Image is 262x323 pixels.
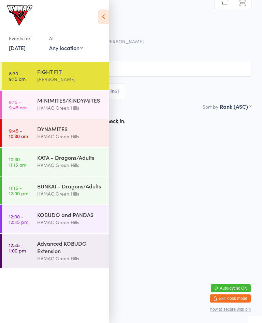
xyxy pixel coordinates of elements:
time: 9:15 - 9:45 am [9,99,27,110]
div: HVMAC Green Hills [37,255,103,262]
div: HVMAC Green Hills [37,218,103,226]
div: 31 [115,89,120,94]
div: Rank (ASC) [220,103,251,110]
span: Fight Fit and Junior Fight Fit [11,45,251,51]
a: [DATE] [9,44,26,51]
time: 12:45 - 1:00 pm [9,242,26,253]
div: DYNAMITES [37,125,103,133]
div: [PERSON_NAME] [37,75,103,83]
h2: FIGHT FIT Check-in [11,10,251,21]
a: 11:15 -12:00 pmBUNKAI - Dragons/AdultsHVMAC Green Hills [2,176,109,204]
div: HVMAC Green Hills [37,133,103,140]
div: Events for [9,33,42,44]
div: HVMAC Green Hills [37,190,103,198]
a: 9:15 -9:45 amMINIMITES/KINDYMITESHVMAC Green Hills [2,91,109,119]
a: 12:45 -1:00 pmAdvanced KOBUDO ExtensionHVMAC Green Hills [2,234,109,268]
div: HVMAC Green Hills [37,161,103,169]
div: MINIMITES/KINDYMITES [37,96,103,104]
time: 12:00 - 12:45 pm [9,214,28,225]
div: KATA - Dragons/Adults [37,154,103,161]
label: Sort by [203,103,218,110]
a: 12:00 -12:45 pmKOBUDO and PANDASHVMAC Green Hills [2,205,109,233]
button: how to secure with pin [210,307,251,312]
a: 8:30 -9:15 amFIGHT FIT[PERSON_NAME] [2,62,109,90]
span: [PERSON_NAME] [11,31,241,38]
button: Auto-cycle: ON [211,284,251,292]
div: HVMAC Green Hills [37,104,103,112]
input: Search [11,61,251,77]
div: Advanced KOBUDO Extension [37,240,103,255]
img: Hunter Valley Martial Arts Centre Green Hills [7,5,32,26]
div: FIGHT FIT [37,68,103,75]
button: Exit kiosk mode [210,294,251,303]
div: KOBUDO and PANDAS [37,211,103,218]
time: 11:15 - 12:00 pm [9,185,28,196]
div: BUNKAI - Dragons/Adults [37,182,103,190]
div: Any location [49,44,83,51]
span: [GEOGRAPHIC_DATA], [STREET_ADDRESS][PERSON_NAME] [11,38,241,45]
div: At [49,33,83,44]
a: 9:45 -10:30 amDYNAMITESHVMAC Green Hills [2,119,109,147]
time: 8:30 - 9:15 am [9,71,26,81]
time: 10:30 - 11:15 am [9,156,26,167]
a: 10:30 -11:15 amKATA - Dragons/AdultsHVMAC Green Hills [2,148,109,176]
span: [DATE] 8:30am [11,24,241,31]
time: 9:45 - 10:30 am [9,128,28,139]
